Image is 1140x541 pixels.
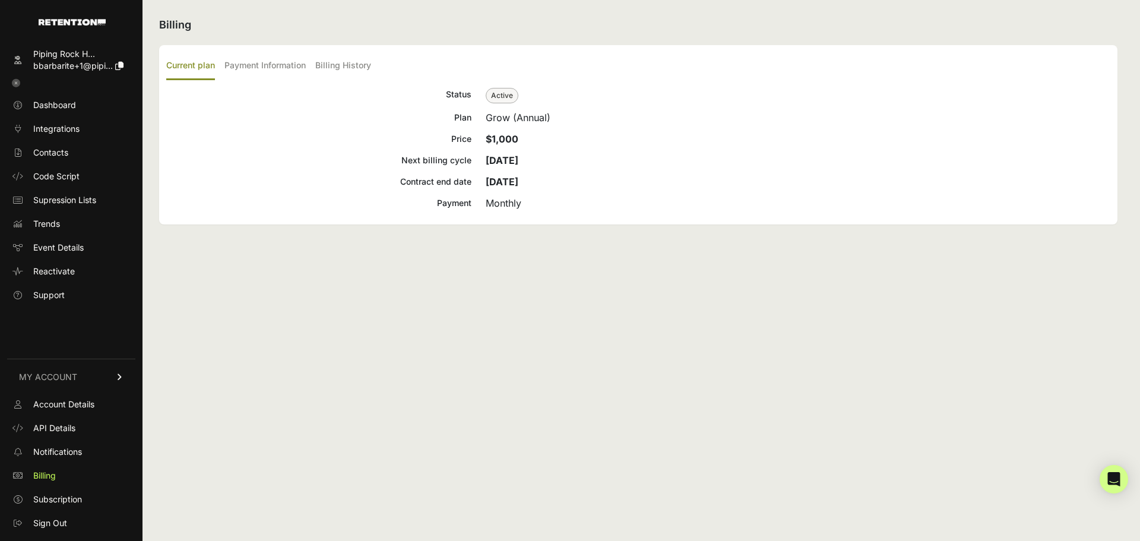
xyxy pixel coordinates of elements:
span: MY ACCOUNT [19,371,77,383]
span: Event Details [33,242,84,254]
span: Reactivate [33,265,75,277]
div: Price [166,132,471,146]
div: Next billing cycle [166,153,471,167]
h2: Billing [159,17,1117,33]
label: Billing History [315,52,371,80]
span: Integrations [33,123,80,135]
strong: [DATE] [486,154,518,166]
a: Billing [7,466,135,485]
a: Notifications [7,442,135,461]
strong: $1,000 [486,133,518,145]
a: Piping Rock H... bbarbarite+1@pipi... [7,45,135,75]
div: Grow (Annual) [486,110,1110,125]
span: Dashboard [33,99,76,111]
a: Contacts [7,143,135,162]
div: Monthly [486,196,1110,210]
a: Code Script [7,167,135,186]
a: Reactivate [7,262,135,281]
a: Trends [7,214,135,233]
a: Support [7,286,135,305]
div: Payment [166,196,471,210]
span: Trends [33,218,60,230]
span: Code Script [33,170,80,182]
div: Piping Rock H... [33,48,123,60]
a: Sign Out [7,514,135,533]
div: Status [166,87,471,103]
a: API Details [7,419,135,438]
a: Integrations [7,119,135,138]
span: Contacts [33,147,68,159]
label: Payment Information [224,52,306,80]
a: Account Details [7,395,135,414]
a: Subscription [7,490,135,509]
div: Plan [166,110,471,125]
span: Notifications [33,446,82,458]
img: Retention.com [39,19,106,26]
a: MY ACCOUNT [7,359,135,395]
span: Sign Out [33,517,67,529]
div: Contract end date [166,175,471,189]
span: Account Details [33,398,94,410]
a: Event Details [7,238,135,257]
span: Support [33,289,65,301]
span: API Details [33,422,75,434]
strong: [DATE] [486,176,518,188]
span: Subscription [33,493,82,505]
label: Current plan [166,52,215,80]
span: bbarbarite+1@pipi... [33,61,113,71]
a: Supression Lists [7,191,135,210]
span: Supression Lists [33,194,96,206]
div: Open Intercom Messenger [1100,465,1128,493]
a: Dashboard [7,96,135,115]
span: Active [486,88,518,103]
span: Billing [33,470,56,482]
